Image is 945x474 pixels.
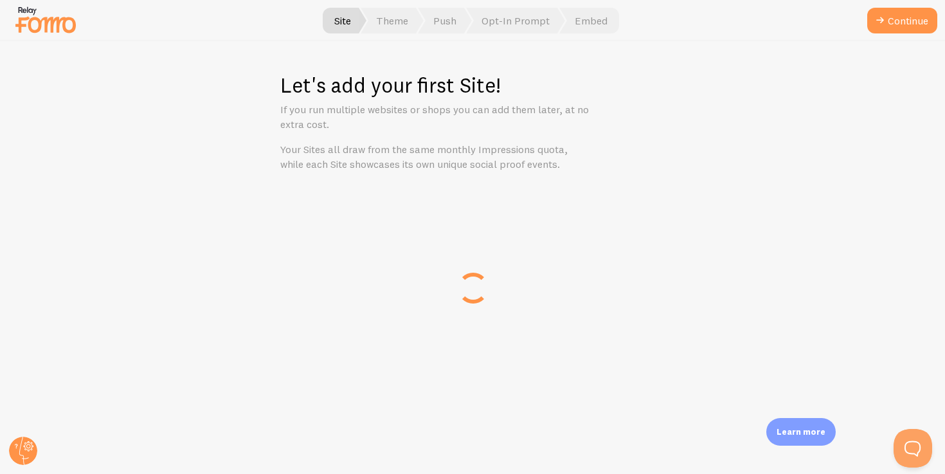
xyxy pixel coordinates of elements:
[766,418,836,446] div: Learn more
[777,426,825,438] p: Learn more
[14,3,78,36] img: fomo-relay-logo-orange.svg
[280,142,589,172] p: Your Sites all draw from the same monthly Impressions quota, while each Site showcases its own un...
[280,72,666,98] h1: Let's add your first Site!
[280,102,589,132] p: If you run multiple websites or shops you can add them later, at no extra cost.
[894,429,932,468] iframe: Help Scout Beacon - Open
